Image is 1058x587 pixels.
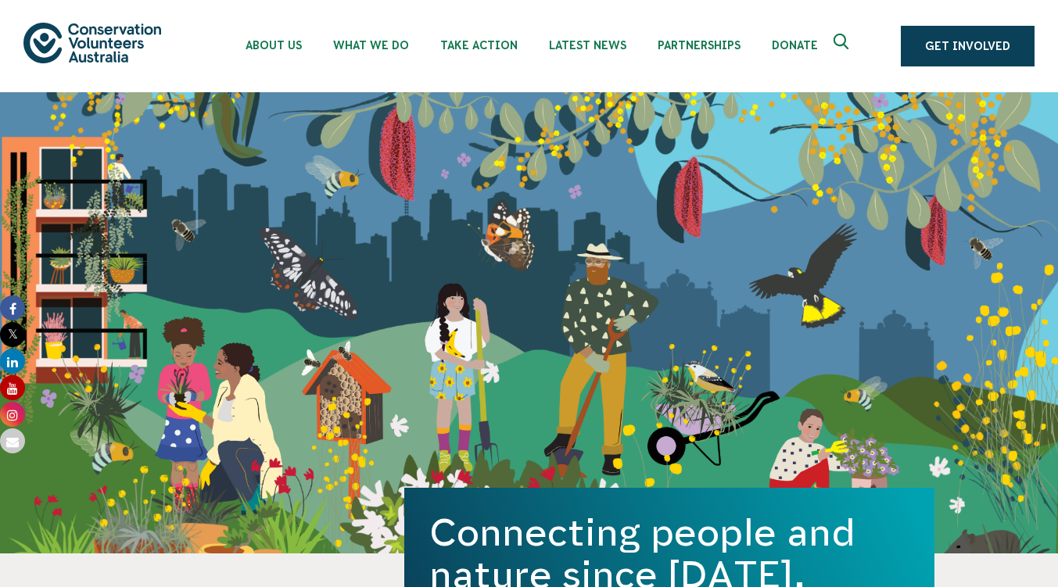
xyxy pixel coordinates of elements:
span: Partnerships [658,39,741,52]
img: logo.svg [23,23,161,63]
span: What We Do [333,39,409,52]
span: Donate [772,39,818,52]
span: Expand search box [834,34,853,59]
span: Latest News [549,39,626,52]
span: About Us [246,39,302,52]
button: Expand search box Close search box [824,27,862,65]
a: Get Involved [901,26,1035,66]
span: Take Action [440,39,518,52]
